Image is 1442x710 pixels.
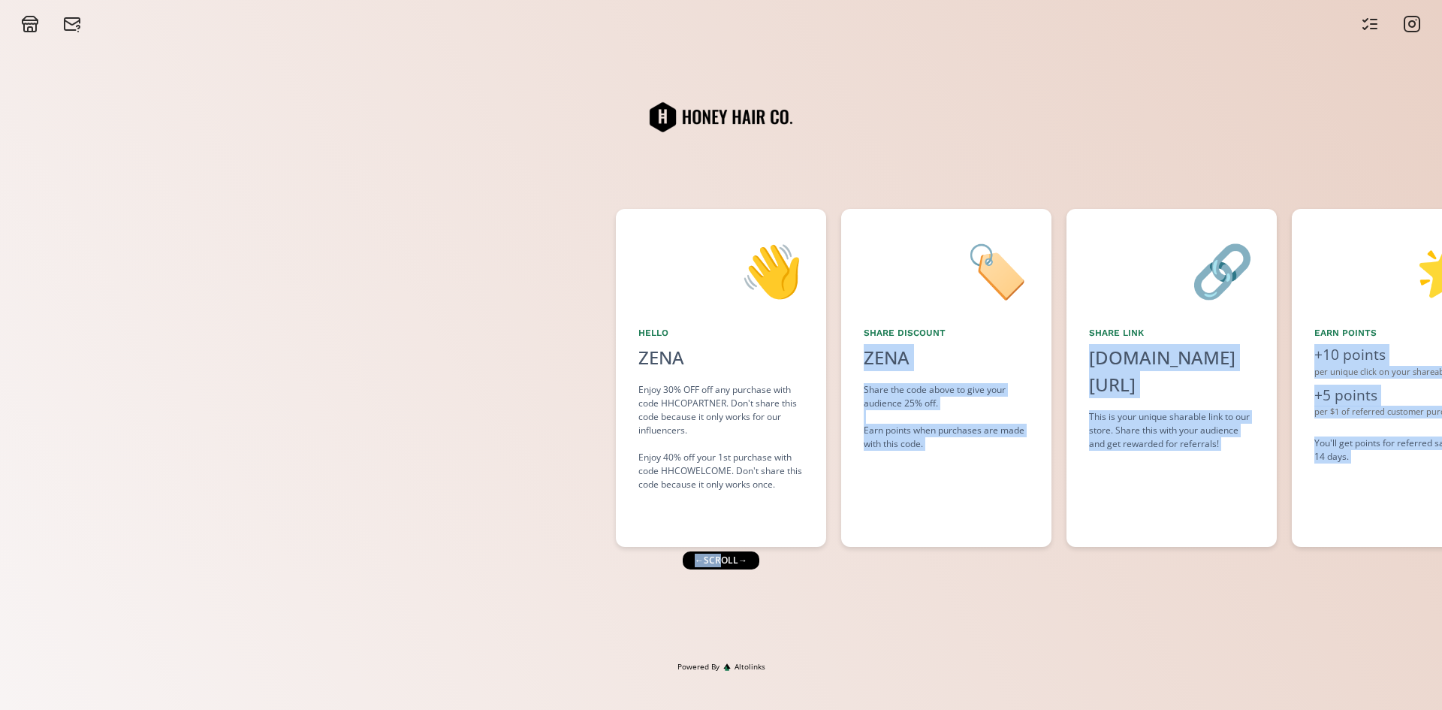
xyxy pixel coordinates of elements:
[638,326,804,340] div: Hello
[638,231,804,308] div: 👋
[638,383,804,491] div: Enjoy 30% OFF off any purchase with code HHCOPARTNER. Don't share this code because it only works...
[683,551,759,570] div: ← scroll →
[1089,344,1254,398] div: [DOMAIN_NAME][URL]
[723,663,731,671] img: favicon-32x32.png
[864,344,910,371] div: ZENA
[864,326,1029,340] div: Share Discount
[638,344,804,371] div: ZENA
[677,661,719,672] span: Powered By
[735,661,765,672] span: Altolinks
[646,80,796,155] img: QrgWYwbcqp6j
[864,231,1029,308] div: 🏷️
[1089,326,1254,340] div: Share Link
[1089,231,1254,308] div: 🔗
[1089,410,1254,451] div: This is your unique sharable link to our store. Share this with your audience and get rewarded fo...
[864,383,1029,451] div: Share the code above to give your audience 25% off. Earn points when purchases are made with this...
